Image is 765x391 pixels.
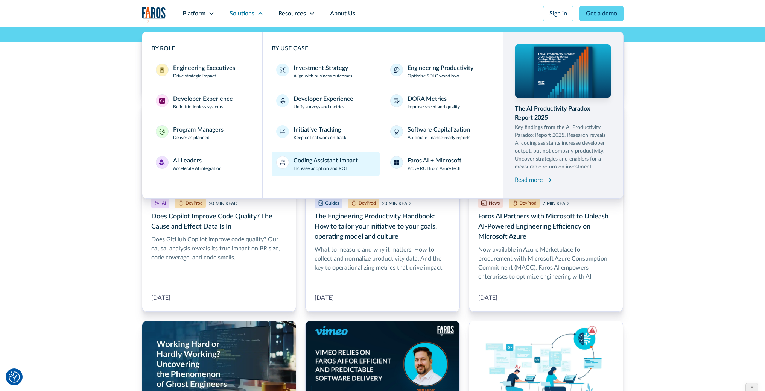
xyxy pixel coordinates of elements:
[159,98,165,104] img: Developer Experience
[408,73,459,79] p: Optimize SDLC workflows
[386,59,494,84] a: Engineering ProductivityOptimize SDLC workflows
[408,94,447,103] div: DORA Metrics
[408,125,470,134] div: Software Capitalization
[294,156,358,165] div: Coding Assistant Impact
[278,9,306,18] div: Resources
[159,67,165,73] img: Engineering Executives
[173,64,235,73] div: Engineering Executives
[305,102,460,312] a: The Engineering Productivity Handbook: How to tailor your initiative to your goals, operating mod...
[515,104,611,122] div: The AI Productivity Paradox Report 2025
[294,94,353,103] div: Developer Experience
[9,371,20,383] img: Revisit consent button
[515,176,543,185] div: Read more
[142,7,166,22] img: Logo of the analytics and reporting company Faros.
[183,9,205,18] div: Platform
[408,165,461,172] p: Prove ROI from Azure tech
[515,124,611,171] p: Key findings from the AI Productivity Paradox Report 2025. Research reveals AI coding assistants ...
[173,165,222,172] p: Accelerate AI integration
[386,152,494,176] a: Faros AI + MicrosoftProve ROI from Azure tech
[173,103,223,110] p: Build frictionless systems
[579,6,624,21] a: Get a demo
[469,102,624,312] a: Faros AI Partners with Microsoft to Unleash AI-Powered Engineering Efficiency on Microsoft Azure
[408,156,461,165] div: Faros AI + Microsoft
[159,159,165,165] img: AI Leaders
[159,129,165,135] img: Program Managers
[386,90,494,115] a: DORA MetricsImprove speed and quality
[142,7,166,22] a: home
[173,156,202,165] div: AI Leaders
[515,44,611,186] a: The AI Productivity Paradox Report 2025Key findings from the AI Productivity Paradox Report 2025....
[173,73,216,79] p: Drive strategic impact
[151,44,254,53] div: BY ROLE
[272,121,380,145] a: Initiative TrackingKeep critical work on track
[142,102,297,312] a: Does Copilot Improve Code Quality? The Cause and Effect Data Is In
[151,152,254,176] a: AI LeadersAI LeadersAccelerate AI integration
[151,121,254,145] a: Program ManagersProgram ManagersDeliver as planned
[9,371,20,383] button: Cookie Settings
[408,103,460,110] p: Improve speed and quality
[386,121,494,145] a: Software CapitalizationAutomate finance-ready reports
[294,165,347,172] p: Increase adoption and ROI
[543,6,573,21] a: Sign in
[173,134,210,141] p: Deliver as planned
[142,27,624,199] nav: Solutions
[173,94,233,103] div: Developer Experience
[294,73,352,79] p: Align with business outcomes
[294,64,348,73] div: Investment Strategy
[151,90,254,115] a: Developer ExperienceDeveloper ExperienceBuild frictionless systems
[294,134,346,141] p: Keep critical work on track
[230,9,254,18] div: Solutions
[294,103,344,110] p: Unify surveys and metrics
[408,64,473,73] div: Engineering Productivity
[294,125,341,134] div: Initiative Tracking
[272,59,380,84] a: Investment StrategyAlign with business outcomes
[272,44,494,53] div: BY USE CASE
[272,152,380,176] a: Coding Assistant ImpactIncrease adoption and ROI
[151,59,254,84] a: Engineering ExecutivesEngineering ExecutivesDrive strategic impact
[173,125,224,134] div: Program Managers
[408,134,470,141] p: Automate finance-ready reports
[272,90,380,115] a: Developer ExperienceUnify surveys and metrics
